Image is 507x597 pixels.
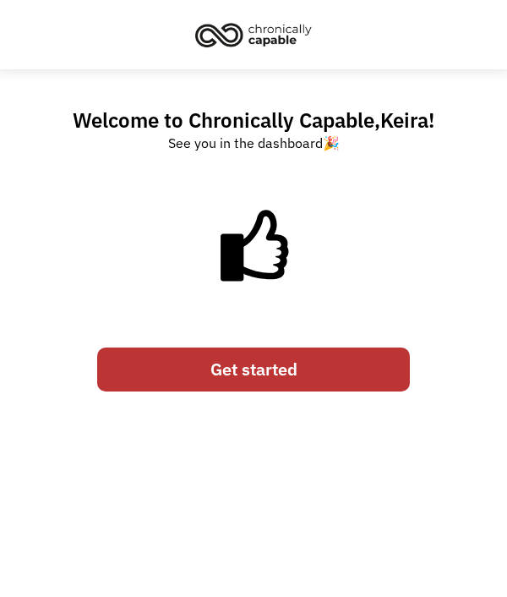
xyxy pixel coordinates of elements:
div: See you in the dashboard [168,133,340,153]
img: Chronically Capable logo [190,16,317,53]
a: 🎉 [323,134,340,151]
h2: Welcome to Chronically Capable, ! [73,107,434,133]
span: Keira [380,107,428,134]
form: Email Form [97,339,410,400]
a: Get started [97,348,410,392]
